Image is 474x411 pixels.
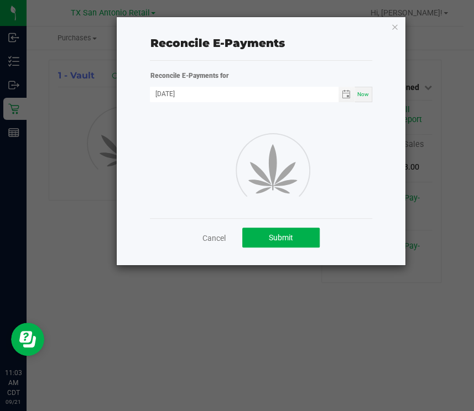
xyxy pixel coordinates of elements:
iframe: Resource center [11,323,44,356]
button: Submit [242,228,320,247]
a: Cancel [202,233,226,244]
input: Date [150,87,338,101]
span: Toggle calendar [338,87,355,102]
div: Reconcile E-Payments [150,35,372,51]
strong: Reconcile E-Payments for [150,72,228,80]
span: Submit [269,233,293,242]
span: Now [357,91,369,97]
